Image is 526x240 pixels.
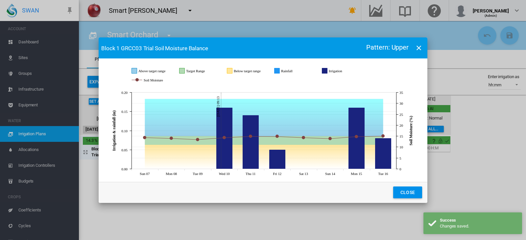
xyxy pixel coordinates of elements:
[382,135,384,137] circle: Soil Moisture Sep 16, 2025 14.989487531936739
[121,110,128,114] tspan: 0.15
[349,108,365,169] g: Irrigation Sep 15, 2025 0.16
[423,212,522,234] div: Success Changes saved.
[399,113,403,117] tspan: 25
[399,167,401,171] tspan: 0
[355,135,358,138] circle: Soil Moisture Sep 15, 2025 14.776386622530179
[270,150,285,169] g: Irrigation Sep 12, 2025 0.05
[132,77,178,83] g: Soil Moisture
[399,156,401,160] tspan: 5
[216,96,220,117] tspan: [DATE] 09:13
[302,136,305,139] circle: Soil Moisture Sep 13, 2025 14.277788117176625
[217,108,232,169] g: Irrigation Sep 10, 2025 0.16
[399,145,403,149] tspan: 10
[299,172,308,176] tspan: Sat 13
[132,68,173,74] g: Above target range
[121,91,128,95] tspan: 0.20
[193,172,203,176] tspan: Tue 09
[275,68,315,74] g: Rainfall
[166,172,177,176] tspan: Mon 08
[243,116,259,169] g: Irrigation Sep 11, 2025 0.14
[99,37,427,203] md-dialog: JavaScript chart ...
[409,116,413,145] tspan: Soil Moisture (%)
[351,172,362,176] tspan: Mon 15
[329,137,331,140] circle: Soil Moisture Sep 14, 2025 13.839969007038041
[399,134,403,138] tspan: 15
[366,43,409,51] span: Pattern: Upper
[322,68,363,74] g: Irrigation
[196,138,199,141] circle: Soil Moisture Sep 09, 2025 13.4052
[399,101,403,105] tspan: 30
[399,91,403,95] tspan: 35
[378,172,388,176] tspan: Tue 16
[412,41,425,55] button: icon-close
[399,123,403,127] tspan: 20
[112,110,116,151] tspan: Irrigation & rainfall (in)
[246,172,255,176] tspan: Thu 11
[273,172,281,176] tspan: Fri 12
[219,172,230,176] tspan: Wed 10
[375,139,391,169] g: Irrigation Sep 16, 2025 0.08
[121,129,128,133] tspan: 0.10
[440,217,517,223] div: Success
[143,136,146,139] circle: Soil Moisture Sep 07, 2025 14.3136
[325,172,335,176] tspan: Sun 14
[170,137,173,140] circle: Soil Moisture Sep 08, 2025 13.9296
[415,44,423,52] md-icon: icon-close
[393,186,422,198] button: Close
[227,68,268,74] g: Below target range
[249,135,252,138] circle: Soil Moisture Sep 11, 2025 14.870569494686304
[101,45,208,52] span: Block 1 GRCC03 Trial Soil Moisture Balance
[121,167,128,171] tspan: 0.00
[179,68,220,74] g: Target Range
[440,223,517,229] div: Changes saved.
[276,135,278,138] circle: Soil Moisture Sep 12, 2025 14.80240518501032
[121,148,128,152] tspan: 0.05
[140,172,150,176] tspan: Sun 07
[223,136,226,139] circle: Soil Moisture Sep 10, 2025 14.2479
